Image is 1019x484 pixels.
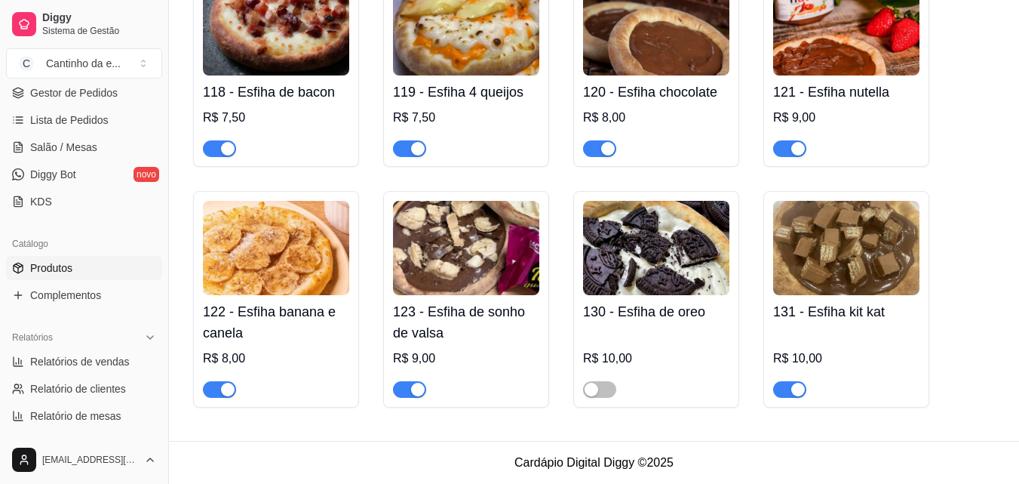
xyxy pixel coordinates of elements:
[393,201,539,295] img: product-image
[6,256,162,280] a: Produtos
[42,25,156,37] span: Sistema de Gestão
[30,288,101,303] span: Complementos
[393,350,539,368] div: R$ 9,00
[30,408,121,424] span: Relatório de mesas
[6,232,162,256] div: Catálogo
[773,109,919,127] div: R$ 9,00
[6,48,162,79] button: Select a team
[393,301,539,344] h4: 123 - Esfiha de sonho de valsa
[42,11,156,25] span: Diggy
[19,56,34,71] span: C
[203,201,349,295] img: product-image
[393,109,539,127] div: R$ 7,50
[6,350,162,374] a: Relatórios de vendas
[583,82,729,103] h4: 120 - Esfiha chocolate
[169,441,1019,484] footer: Cardápio Digital Diggy © 2025
[6,404,162,428] a: Relatório de mesas
[583,201,729,295] img: product-image
[6,162,162,187] a: Diggy Botnovo
[6,431,162,455] a: Relatório de fidelidadenovo
[30,167,76,182] span: Diggy Bot
[6,442,162,478] button: [EMAIL_ADDRESS][DOMAIN_NAME]
[30,113,109,128] span: Lista de Pedidos
[30,354,130,369] span: Relatórios de vendas
[773,301,919,322] h4: 131 - Esfiha kit kat
[203,350,349,368] div: R$ 8,00
[42,454,138,466] span: [EMAIL_ADDRESS][DOMAIN_NAME]
[30,381,126,396] span: Relatório de clientes
[6,377,162,401] a: Relatório de clientes
[583,350,729,368] div: R$ 10,00
[46,56,121,71] div: Cantinho da e ...
[773,350,919,368] div: R$ 10,00
[203,82,349,103] h4: 118 - Esfiha de bacon
[30,140,97,155] span: Salão / Mesas
[6,6,162,42] a: DiggySistema de Gestão
[6,283,162,307] a: Complementos
[583,301,729,322] h4: 130 - Esfiha de oreo
[30,260,72,276] span: Produtos
[6,190,162,214] a: KDS
[583,109,729,127] div: R$ 8,00
[30,194,52,209] span: KDS
[6,135,162,159] a: Salão / Mesas
[30,85,118,100] span: Gestor de Pedidos
[12,331,53,344] span: Relatórios
[203,109,349,127] div: R$ 7,50
[6,81,162,105] a: Gestor de Pedidos
[203,301,349,344] h4: 122 - Esfiha banana e canela
[6,108,162,132] a: Lista de Pedidos
[773,82,919,103] h4: 121 - Esfiha nutella
[393,82,539,103] h4: 119 - Esfiha 4 queijos
[773,201,919,295] img: product-image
